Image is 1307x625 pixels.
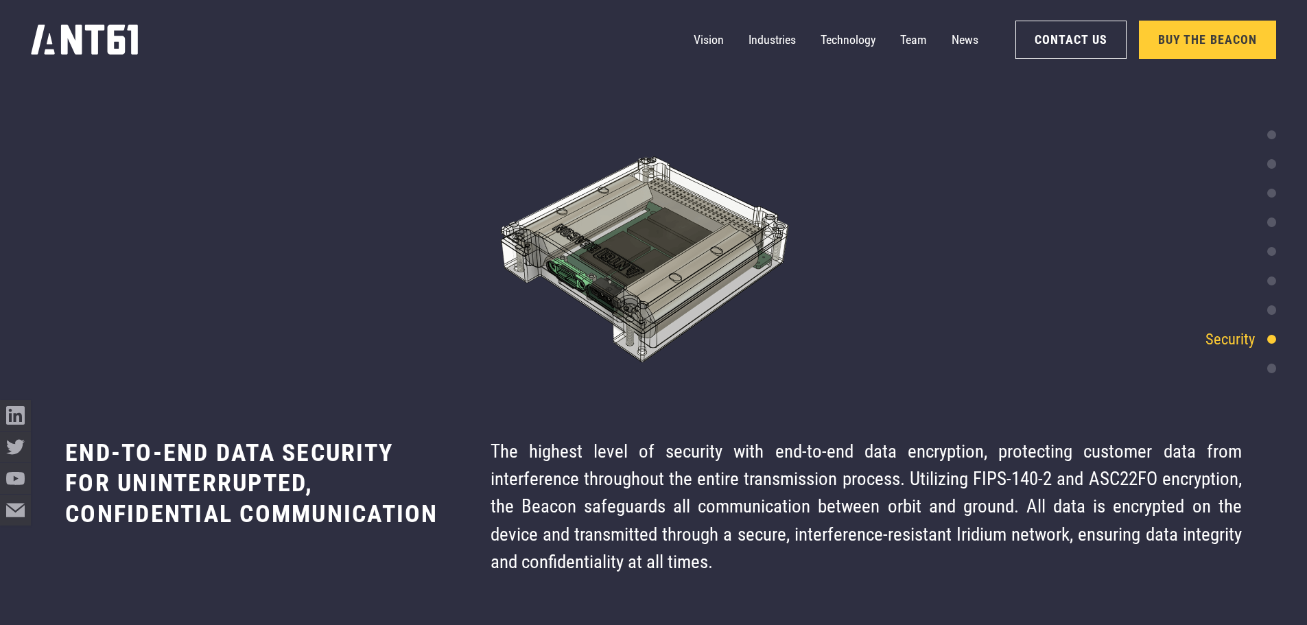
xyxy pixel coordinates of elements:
[491,437,1242,576] div: The highest level of security with end-to-end data encryption, protecting customer data from inte...
[1015,21,1127,59] a: Contact Us
[749,25,796,56] a: Industries
[31,19,140,60] a: home
[900,25,927,56] a: Team
[65,437,441,557] h2: End-to-End Data Security for Uninterrupted, Confidential Communication
[821,25,875,56] a: Technology
[1205,328,1255,351] div: Security
[952,25,978,56] a: News
[1139,21,1277,59] a: Buy the Beacon
[694,25,724,56] a: Vision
